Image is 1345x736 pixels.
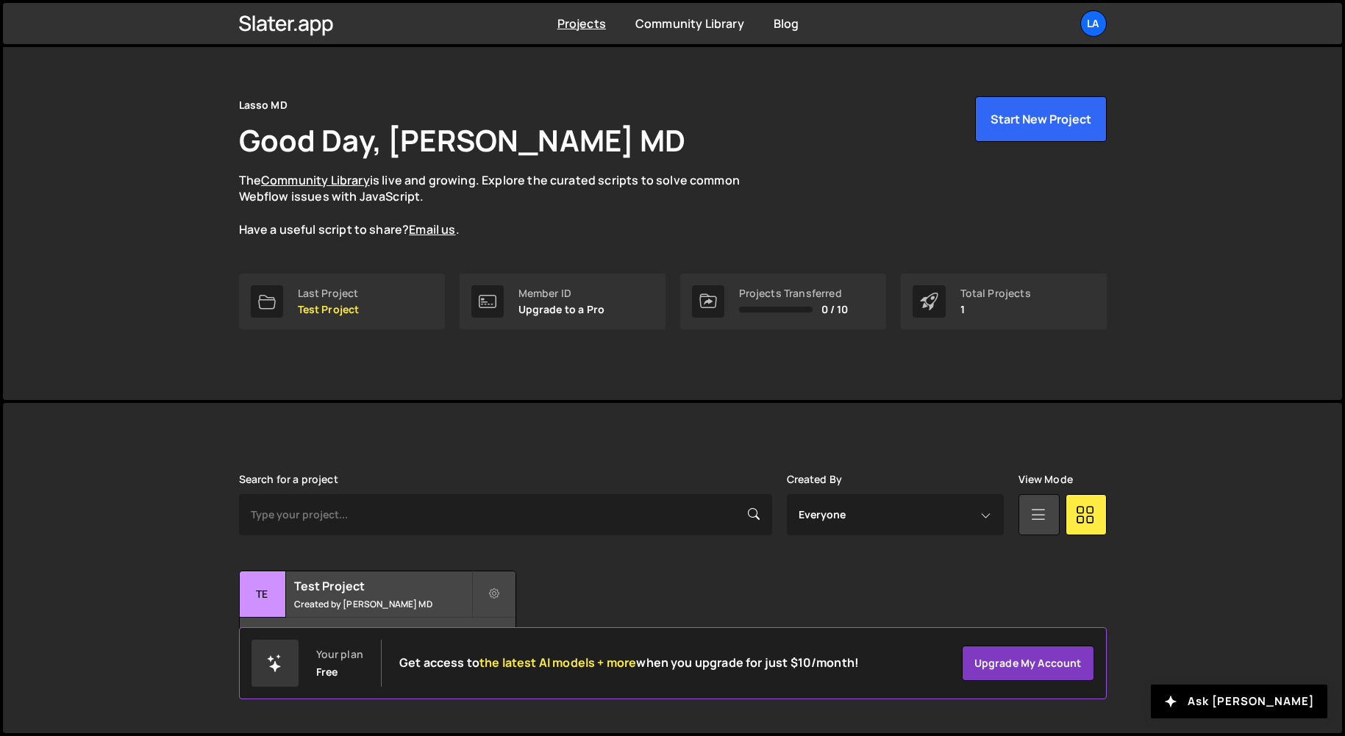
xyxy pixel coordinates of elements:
small: Created by [PERSON_NAME] MD [294,598,471,610]
a: Email us [409,221,455,237]
h1: Good Day, [PERSON_NAME] MD [239,120,686,160]
h2: Get access to when you upgrade for just $10/month! [399,656,859,670]
a: Community Library [261,172,370,188]
p: 1 [960,304,1031,315]
input: Type your project... [239,494,772,535]
button: Ask [PERSON_NAME] [1151,685,1327,718]
div: Free [316,666,338,678]
span: 0 / 10 [821,304,849,315]
h2: Test Project [294,578,471,594]
p: Test Project [298,304,360,315]
div: Last Project [298,287,360,299]
a: Community Library [635,15,744,32]
div: Te [240,571,286,618]
a: Projects [557,15,606,32]
div: Projects Transferred [739,287,849,299]
a: La [1080,10,1107,37]
button: Start New Project [975,96,1107,142]
a: Te Test Project Created by [PERSON_NAME] MD 2 pages, last updated by [PERSON_NAME] MD [DATE] [239,571,516,662]
p: Upgrade to a Pro [518,304,605,315]
a: Last Project Test Project [239,274,445,329]
div: Your plan [316,649,363,660]
div: Total Projects [960,287,1031,299]
div: Lasso MD [239,96,288,114]
label: Search for a project [239,474,338,485]
a: Blog [774,15,799,32]
span: the latest AI models + more [479,654,636,671]
label: View Mode [1018,474,1073,485]
p: The is live and growing. Explore the curated scripts to solve common Webflow issues with JavaScri... [239,172,768,238]
label: Created By [787,474,843,485]
div: Member ID [518,287,605,299]
a: Upgrade my account [962,646,1094,681]
div: 2 pages, last updated by [PERSON_NAME] MD [DATE] [240,618,515,662]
